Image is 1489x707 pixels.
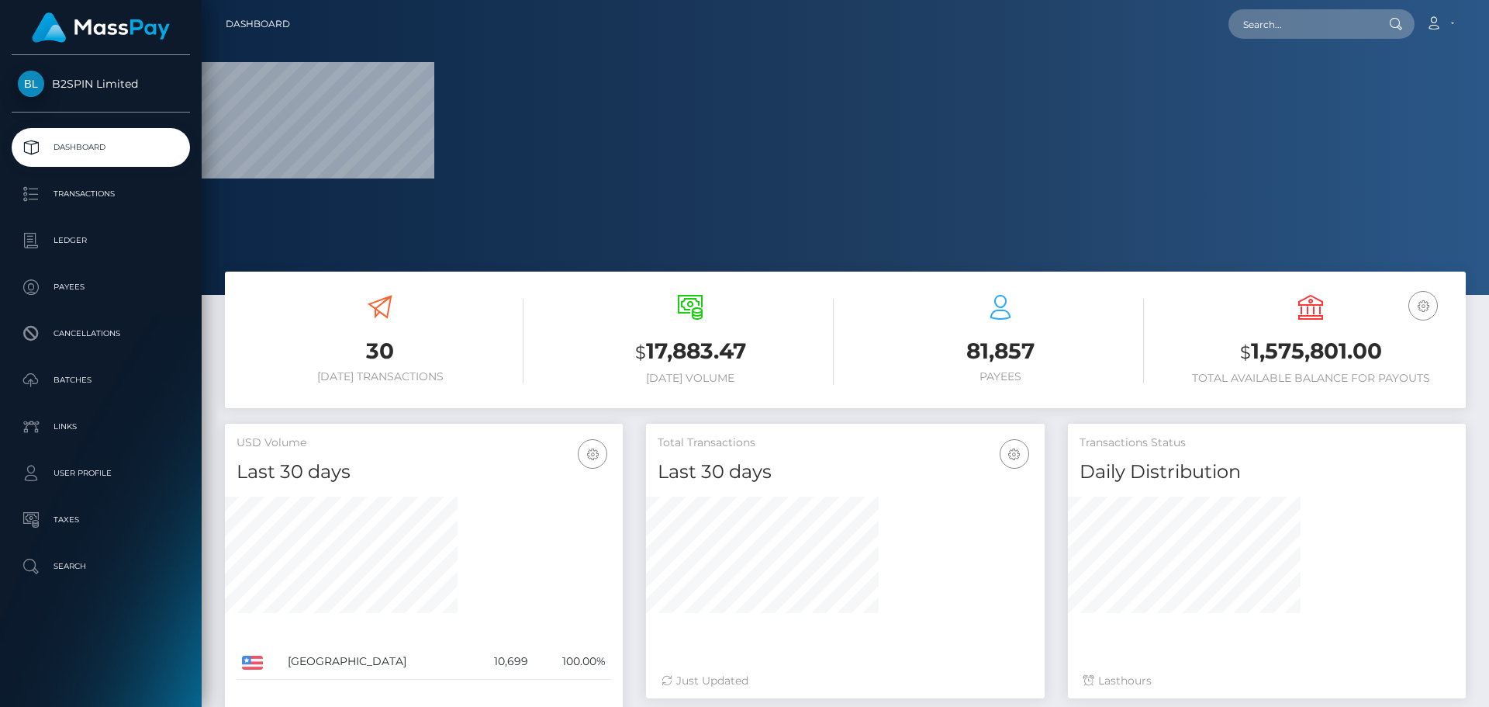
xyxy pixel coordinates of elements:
h6: [DATE] Transactions [237,370,523,383]
h6: Total Available Balance for Payouts [1167,372,1454,385]
a: Payees [12,268,190,307]
a: Cancellations [12,314,190,353]
img: MassPay Logo [32,12,170,43]
h3: 81,857 [857,336,1144,366]
h5: USD Volume [237,435,611,451]
h3: 17,883.47 [547,336,834,368]
p: Payees [18,276,184,299]
div: Just Updated [662,673,1028,689]
td: [GEOGRAPHIC_DATA] [282,644,468,680]
p: Cancellations [18,322,184,345]
a: Batches [12,361,190,400]
p: Batches [18,369,184,392]
p: Taxes [18,508,184,532]
input: Search... [1228,9,1374,39]
h4: Last 30 days [237,459,611,486]
a: User Profile [12,454,190,493]
p: Dashboard [18,136,184,159]
h3: 1,575,801.00 [1167,336,1454,368]
a: Ledger [12,221,190,260]
h4: Daily Distribution [1080,459,1454,486]
h5: Transactions Status [1080,435,1454,451]
p: Ledger [18,229,184,252]
p: Transactions [18,182,184,206]
p: User Profile [18,462,184,485]
td: 10,699 [468,644,533,680]
a: Transactions [12,175,190,213]
span: B2SPIN Limited [12,77,190,91]
a: Dashboard [226,8,290,40]
h3: 30 [237,336,523,366]
small: $ [635,341,646,363]
small: $ [1240,341,1251,363]
div: Last hours [1083,673,1450,689]
h4: Last 30 days [658,459,1032,486]
h6: [DATE] Volume [547,372,834,385]
p: Links [18,415,184,438]
h5: Total Transactions [658,435,1032,451]
td: 100.00% [534,644,612,680]
p: Search [18,555,184,578]
a: Dashboard [12,128,190,167]
img: B2SPIN Limited [18,71,44,97]
img: US.png [242,656,263,670]
a: Links [12,407,190,446]
a: Taxes [12,501,190,539]
a: Search [12,547,190,586]
h6: Payees [857,370,1144,383]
